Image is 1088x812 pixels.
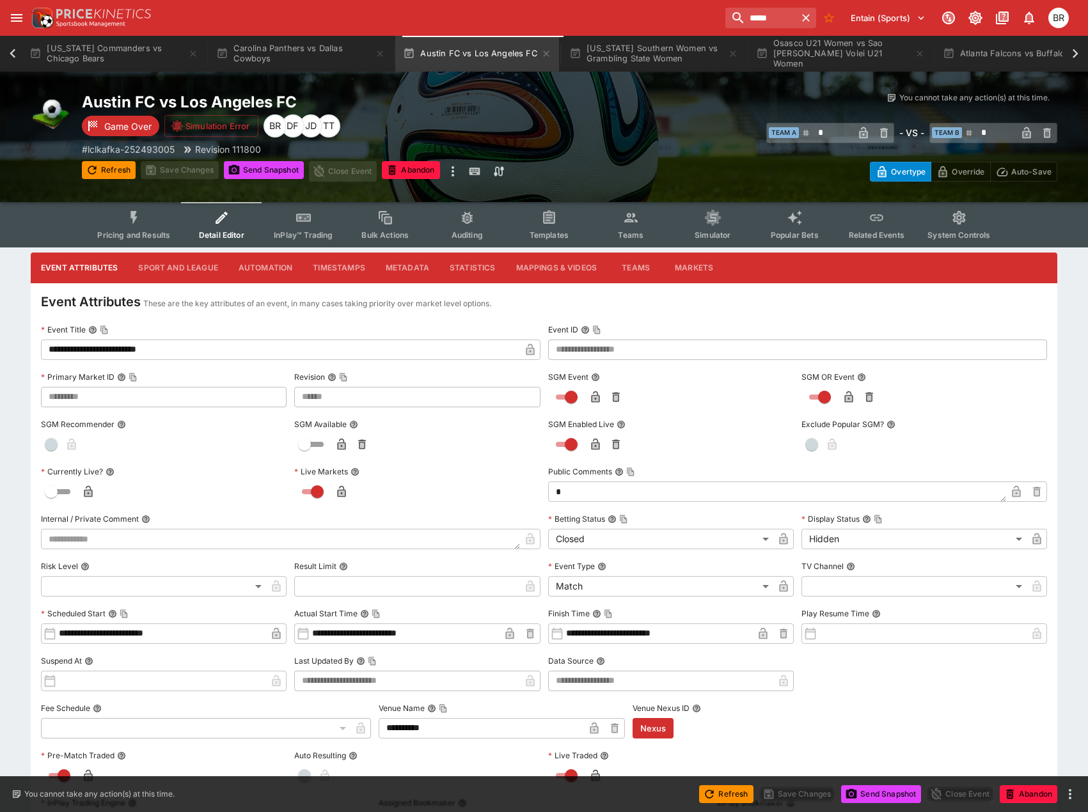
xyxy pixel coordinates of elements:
[548,513,605,524] p: Betting Status
[633,703,690,714] p: Venue Nexus ID
[801,561,844,572] p: TV Channel
[548,419,614,430] p: SGM Enabled Live
[22,36,206,72] button: [US_STATE] Commanders vs Chicago Bears
[548,608,590,619] p: Finish Time
[41,513,139,524] p: Internal / Private Comment
[849,230,904,240] span: Related Events
[5,6,28,29] button: open drawer
[452,230,483,240] span: Auditing
[899,92,1050,104] p: You cannot take any action(s) at this time.
[382,163,439,176] span: Mark an event as closed and abandoned.
[937,6,960,29] button: Connected to PK
[1000,785,1057,803] button: Abandon
[592,325,601,334] button: Copy To Clipboard
[843,8,933,28] button: Select Tenant
[120,609,129,618] button: Copy To Clipboard
[548,529,773,549] div: Closed
[633,718,674,738] button: Nexus
[195,143,261,156] p: Revision 111800
[872,609,881,618] button: Play Resume Time
[445,161,461,182] button: more
[801,513,860,524] p: Display Status
[952,165,984,178] p: Override
[294,371,325,382] p: Revision
[819,8,839,28] button: No Bookmarks
[164,115,258,137] button: Simulation Error
[548,750,597,761] p: Live Traded
[604,609,613,618] button: Copy To Clipboard
[600,751,609,760] button: Live Traded
[360,609,369,618] button: Actual Start TimeCopy To Clipboard
[548,466,612,477] p: Public Comments
[607,253,665,283] button: Teams
[41,466,103,477] p: Currently Live?
[100,325,109,334] button: Copy To Clipboard
[395,36,559,72] button: Austin FC vs Los Angeles FC
[274,230,333,240] span: InPlay™ Trading
[725,8,796,28] input: search
[592,609,601,618] button: Finish TimeCopy To Clipboard
[41,608,106,619] p: Scheduled Start
[41,655,82,666] p: Suspend At
[117,751,126,760] button: Pre-Match Traded
[382,161,439,179] button: Abandon
[548,371,588,382] p: SGM Event
[841,785,921,803] button: Send Snapshot
[294,466,348,477] p: Live Markets
[294,750,346,761] p: Auto Resulting
[41,293,141,310] h4: Event Attributes
[117,373,126,382] button: Primary Market IDCopy To Clipboard
[106,467,114,476] button: Currently Live?
[375,253,439,283] button: Metadata
[695,230,730,240] span: Simulator
[887,420,895,429] button: Exclude Popular SGM?
[294,608,358,619] p: Actual Start Time
[41,750,114,761] p: Pre-Match Traded
[591,373,600,382] button: SGM Event
[596,657,605,666] button: Data Source
[439,704,448,713] button: Copy To Clipboard
[24,788,175,800] p: You cannot take any action(s) at this time.
[626,467,635,476] button: Copy To Clipboard
[361,230,409,240] span: Bulk Actions
[769,127,799,138] span: Team A
[294,655,354,666] p: Last Updated By
[88,325,97,334] button: Event TitleCopy To Clipboard
[801,608,869,619] p: Play Resume Time
[771,230,819,240] span: Popular Bets
[692,704,701,713] button: Venue Nexus ID
[1062,786,1078,802] button: more
[846,562,855,571] button: TV Channel
[104,120,152,133] p: Game Over
[427,704,436,713] button: Venue NameCopy To Clipboard
[617,420,626,429] button: SGM Enabled Live
[891,165,926,178] p: Overtype
[228,253,303,283] button: Automation
[368,657,377,666] button: Copy To Clipboard
[87,202,1000,247] div: Event type filters
[31,253,128,283] button: Event Attributes
[41,371,114,382] p: Primary Market ID
[615,467,624,476] button: Public CommentsCopy To Clipboard
[548,576,773,597] div: Match
[339,373,348,382] button: Copy To Clipboard
[351,467,359,476] button: Live Markets
[899,126,924,139] h6: - VS -
[82,161,136,179] button: Refresh
[964,6,987,29] button: Toggle light/dark mode
[862,515,871,524] button: Display StatusCopy To Clipboard
[548,324,578,335] p: Event ID
[84,657,93,666] button: Suspend At
[141,515,150,524] button: Internal / Private Comment
[857,373,866,382] button: SGM OR Event
[294,561,336,572] p: Result Limit
[294,419,347,430] p: SGM Available
[56,9,151,19] img: PriceKinetics
[41,324,86,335] p: Event Title
[31,92,72,133] img: soccer.png
[379,703,425,714] p: Venue Name
[356,657,365,666] button: Last Updated ByCopy To Clipboard
[199,230,244,240] span: Detail Editor
[801,419,884,430] p: Exclude Popular SGM?
[619,515,628,524] button: Copy To Clipboard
